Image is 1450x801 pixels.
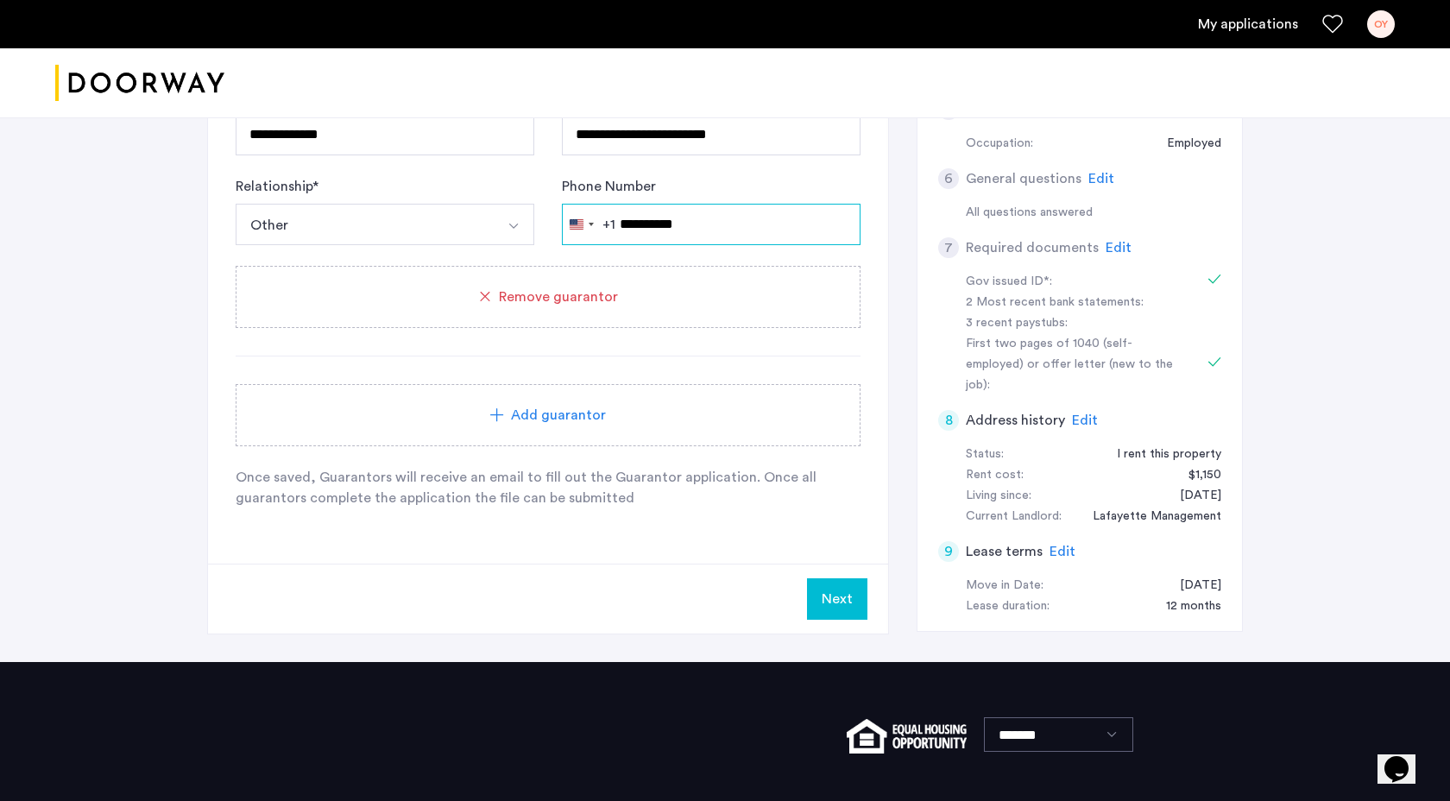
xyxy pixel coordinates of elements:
[1050,545,1075,558] span: Edit
[1149,596,1221,617] div: 12 months
[1150,134,1221,155] div: Employed
[1163,486,1221,507] div: 11/15/2024
[847,719,967,754] img: equal-housing.png
[1377,732,1433,784] iframe: chat widget
[938,168,959,189] div: 6
[966,576,1043,596] div: Move in Date:
[966,486,1031,507] div: Living since:
[984,717,1133,752] select: Language select
[966,313,1183,334] div: 3 recent paystubs:
[511,405,606,426] span: Add guarantor
[55,51,224,116] img: logo
[966,237,1099,258] h5: Required documents
[563,205,615,244] button: Selected country
[938,410,959,431] div: 8
[966,596,1050,617] div: Lease duration:
[493,204,534,245] button: Select option
[1171,465,1221,486] div: $1,150
[1367,10,1395,38] div: OY
[966,272,1183,293] div: Gov issued ID*:
[236,176,318,197] label: Relationship *
[938,237,959,258] div: 7
[966,445,1004,465] div: Status:
[562,176,656,197] label: Phone Number
[966,168,1081,189] h5: General questions
[807,578,867,620] button: Next
[1163,576,1221,596] div: 11/01/2025
[966,541,1043,562] h5: Lease terms
[938,541,959,562] div: 9
[1075,507,1221,527] div: Lafayette Management
[1088,172,1114,186] span: Edit
[1198,14,1298,35] a: My application
[499,287,618,307] span: Remove guarantor
[507,219,520,233] img: arrow
[1322,14,1343,35] a: Favorites
[966,334,1183,396] div: First two pages of 1040 (self-employed) or offer letter (new to the job):
[602,214,615,235] div: +1
[1100,445,1221,465] div: I rent this property
[966,203,1221,224] div: All questions answered
[1106,241,1132,255] span: Edit
[1072,413,1098,427] span: Edit
[236,467,861,508] p: Once saved, Guarantors will receive an email to fill out the Guarantor application. Once all guar...
[236,204,494,245] button: Select option
[966,134,1033,155] div: Occupation:
[966,293,1183,313] div: 2 Most recent bank statements:
[966,465,1024,486] div: Rent cost:
[966,410,1065,431] h5: Address history
[55,51,224,116] a: Cazamio logo
[966,507,1062,527] div: Current Landlord:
